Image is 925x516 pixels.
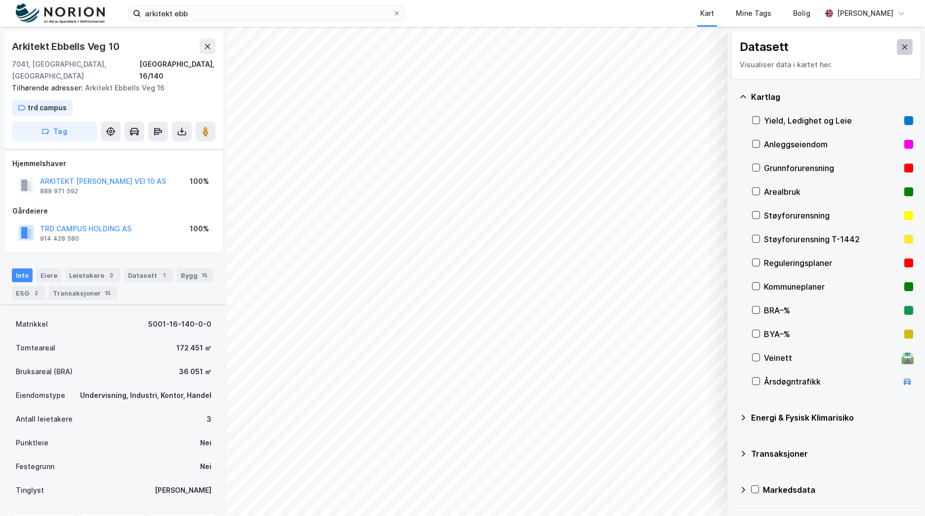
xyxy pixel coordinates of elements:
img: norion-logo.80e7a08dc31c2e691866.png [16,3,105,24]
iframe: Chat Widget [876,469,925,516]
div: Matrikkel [16,318,48,330]
div: Grunnforurensning [764,162,900,174]
div: 🛣️ [901,351,914,364]
div: Gårdeiere [12,205,215,217]
div: Nei [200,437,211,449]
div: trd campus [28,102,67,114]
div: [GEOGRAPHIC_DATA], 16/140 [139,58,215,82]
div: [PERSON_NAME] [155,484,211,496]
div: Kontrollprogram for chat [876,469,925,516]
div: 172 451 ㎡ [176,342,211,354]
div: Kommuneplaner [764,281,900,293]
div: Bygg [177,268,213,282]
div: Kartlag [751,91,913,103]
div: Info [12,268,33,282]
div: Leietakere [65,268,120,282]
div: Mine Tags [736,7,771,19]
div: Tomteareal [16,342,55,354]
div: 3 [207,413,211,425]
div: Energi & Fysisk Klimarisiko [751,412,913,424]
div: Markedsdata [763,484,913,496]
div: 15 [200,270,210,280]
div: ESG [12,286,45,300]
div: Punktleie [16,437,48,449]
div: 889 971 592 [40,187,78,195]
button: Tag [12,122,97,141]
div: 914 428 580 [40,235,79,243]
div: BYA–% [764,328,900,340]
input: Søk på adresse, matrikkel, gårdeiere, leietakere eller personer [141,6,393,21]
div: 100% [190,223,209,235]
div: Transaksjoner [751,448,913,460]
div: Anleggseiendom [764,138,900,150]
div: Reguleringsplaner [764,257,900,269]
div: Eiere [37,268,61,282]
div: 100% [190,175,209,187]
div: Bolig [793,7,810,19]
div: Datasett [740,39,789,55]
div: Festegrunn [16,461,54,473]
div: 1 [159,270,169,280]
div: 3 [106,270,116,280]
div: Datasett [124,268,173,282]
div: Undervisning, Industri, Kontor, Handel [80,389,211,401]
div: Eiendomstype [16,389,65,401]
div: Arealbruk [764,186,900,198]
div: Arkitekt Ebbells Veg 10 [12,39,121,54]
div: Bruksareal (BRA) [16,366,73,378]
span: Tilhørende adresser: [12,84,85,92]
div: 7041, [GEOGRAPHIC_DATA], [GEOGRAPHIC_DATA] [12,58,139,82]
div: Støyforurensning [764,210,900,221]
div: 15 [103,288,113,298]
div: Årsdøgntrafikk [764,376,897,387]
div: Arkitekt Ebbells Veg 16 [12,82,208,94]
div: Tinglyst [16,484,44,496]
div: Yield, Ledighet og Leie [764,115,900,127]
div: [PERSON_NAME] [837,7,893,19]
div: Hjemmelshaver [12,158,215,170]
div: Antall leietakere [16,413,73,425]
div: Kart [700,7,714,19]
div: 2 [31,288,41,298]
div: Visualiser data i kartet her. [740,59,913,71]
div: Veinett [764,352,897,364]
div: Nei [200,461,211,473]
div: 5001-16-140-0-0 [148,318,211,330]
div: Støyforurensning T-1442 [764,233,900,245]
div: BRA–% [764,304,900,316]
div: Transaksjoner [49,286,117,300]
div: 36 051 ㎡ [179,366,211,378]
